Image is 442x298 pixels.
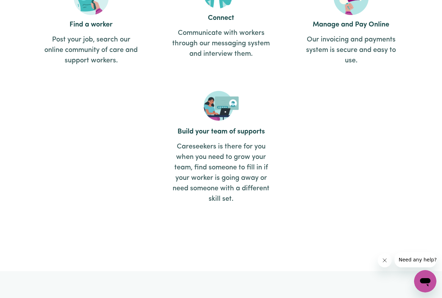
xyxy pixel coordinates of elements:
h2: Connect [172,14,270,22]
span: Need any help? [4,5,42,10]
p: Our invoicing and payments system is secure and easy to use. [302,35,400,66]
iframe: Message from company [394,252,436,267]
iframe: Button to launch messaging window [414,270,436,292]
p: Careseekers is there for you when you need to grow your team, find someone to fill in if your wor... [172,142,270,204]
iframe: Close message [378,253,392,267]
p: Communicate with workers through our messaging system and interview them. [172,28,270,59]
h2: Find a worker [42,21,140,29]
p: Post your job, search our online community of care and support workers. [42,35,140,66]
h2: Manage and Pay Online [302,21,400,29]
img: Build your supports [204,90,239,122]
h2: Build your team of supports [172,128,270,136]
